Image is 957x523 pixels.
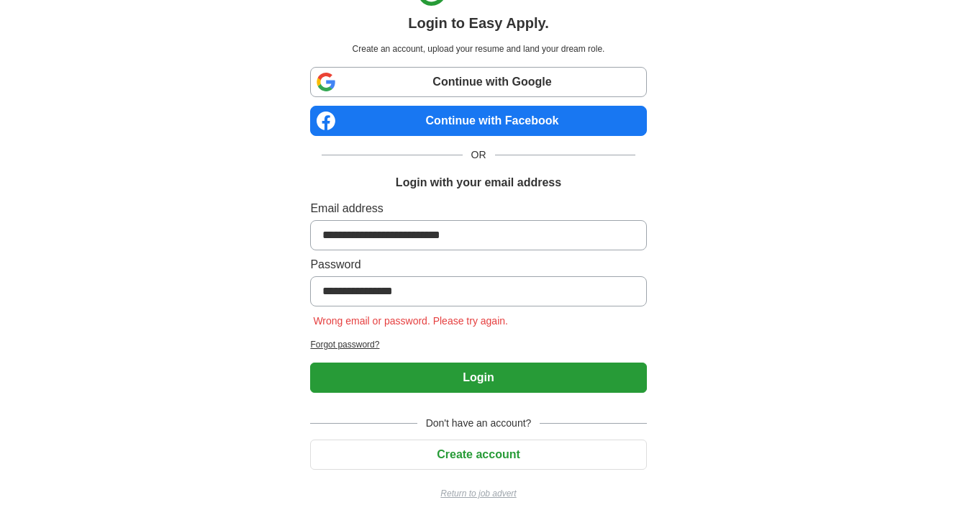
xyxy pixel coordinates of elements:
[310,256,646,273] label: Password
[310,448,646,460] a: Create account
[310,106,646,136] a: Continue with Facebook
[417,416,540,431] span: Don't have an account?
[310,67,646,97] a: Continue with Google
[310,315,511,327] span: Wrong email or password. Please try again.
[310,440,646,470] button: Create account
[310,487,646,500] a: Return to job advert
[408,12,549,34] h1: Login to Easy Apply.
[463,147,495,163] span: OR
[310,338,646,351] a: Forgot password?
[310,363,646,393] button: Login
[313,42,643,55] p: Create an account, upload your resume and land your dream role.
[310,200,646,217] label: Email address
[396,174,561,191] h1: Login with your email address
